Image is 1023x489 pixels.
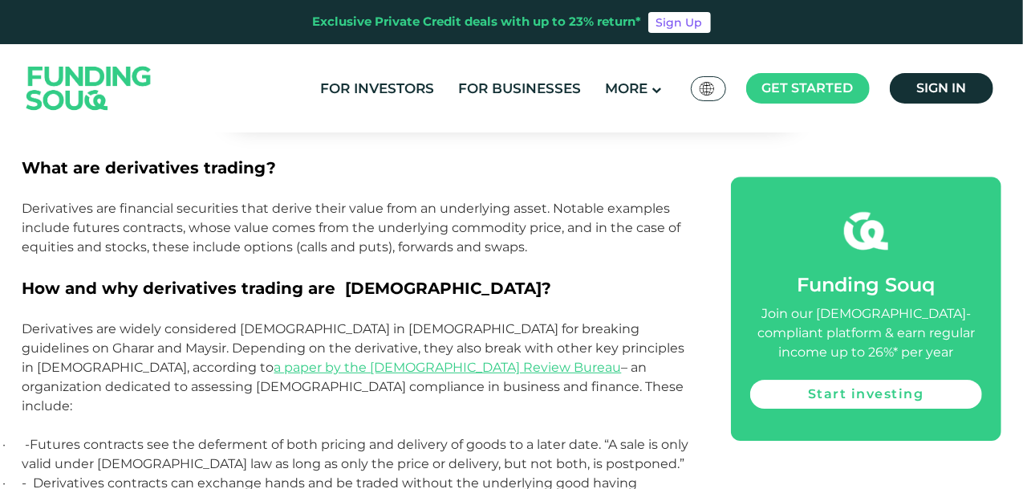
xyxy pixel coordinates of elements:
span: Derivatives are widely considered [DEMOGRAPHIC_DATA] in [DEMOGRAPHIC_DATA] for breaking guideline... [22,302,685,375]
a: For Investors [316,75,438,102]
span: Sign in [916,80,966,96]
span: Fut [30,437,53,452]
span: Derivatives are financial securities that derive their value from an underlying asset. Notable ex... [22,201,681,255]
img: Logo [10,47,168,128]
img: fsicon [844,209,888,253]
span: How and why derivatives trading are [DEMOGRAPHIC_DATA]? [22,279,552,298]
span: More [605,80,647,96]
div: Exclusive Private Credit deals with up to 23% return* [313,13,642,31]
span: Funding Souq [797,273,935,296]
span: – an organization dedicated to assessing [DEMOGRAPHIC_DATA] compliance in business and finance. T... [22,360,684,414]
span: · [3,437,30,452]
span: What are derivatives trading? [22,158,277,177]
div: Join our [DEMOGRAPHIC_DATA]-compliant platform & earn regular income up to 26%* per year [750,304,981,362]
a: Sign in [890,73,993,104]
img: SA Flag [700,82,714,96]
a: Sign Up [648,12,711,33]
a: For Businesses [454,75,585,102]
a: Start investing [750,380,981,409]
span: Get started [762,80,854,96]
span: - [26,437,30,452]
a: a paper by the [DEMOGRAPHIC_DATA] Review Bureau [274,360,622,375]
span: ures contracts see the deferment of both pricing and delivery of goods to a later date. “A sale i... [22,437,689,471]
